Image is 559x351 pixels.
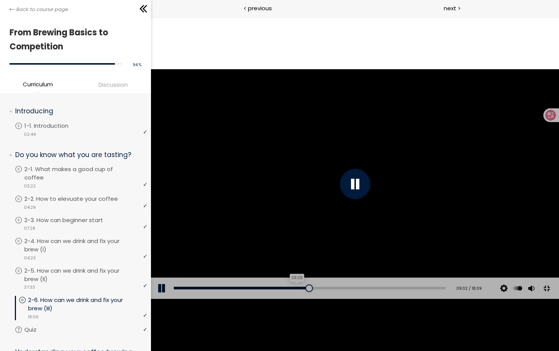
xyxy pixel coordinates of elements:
button: Play back rate [361,261,372,282]
span: 04:23 [24,255,36,261]
p: 2-3. How can beginner start [24,216,118,224]
span: 18:09 [28,314,38,320]
span: previous [248,4,272,13]
p: 2-4. How can we drink and fix your brew (I) [24,237,147,254]
p: 2-2. How to elevuate your coffee [24,195,133,203]
span: 37:33 [24,284,35,291]
p: 2-1. What makes a good cup of coffee [24,165,147,182]
span: 94 % [133,62,141,68]
p: 2-5. How can we drink and fix your brew (II) [24,267,147,283]
p: Do you know what you are tasting? [15,150,141,160]
h1: From Brewing Basics to Competition [10,25,138,54]
div: 09:02 / 18:09 [302,269,331,275]
span: next [444,4,456,13]
p: 2-6. How can we drink and fix your brew (III) [28,296,147,313]
button: Volume [375,261,386,282]
span: Discussion [98,80,128,89]
span: 07:28 [24,225,35,232]
a: Back to course page [10,6,68,13]
p: Quiz [24,326,52,334]
span: 04:29 [24,204,36,211]
p: 1-1. Introduction [24,122,84,130]
button: Video quality [347,261,359,282]
div: Change playback rate [360,261,373,282]
span: Curriculum [23,80,53,89]
span: 02:44 [24,131,36,138]
span: Back to course page [16,6,68,13]
span: 03:22 [24,183,36,189]
p: Introducing [15,106,141,116]
div: 08:08 [139,257,153,265]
